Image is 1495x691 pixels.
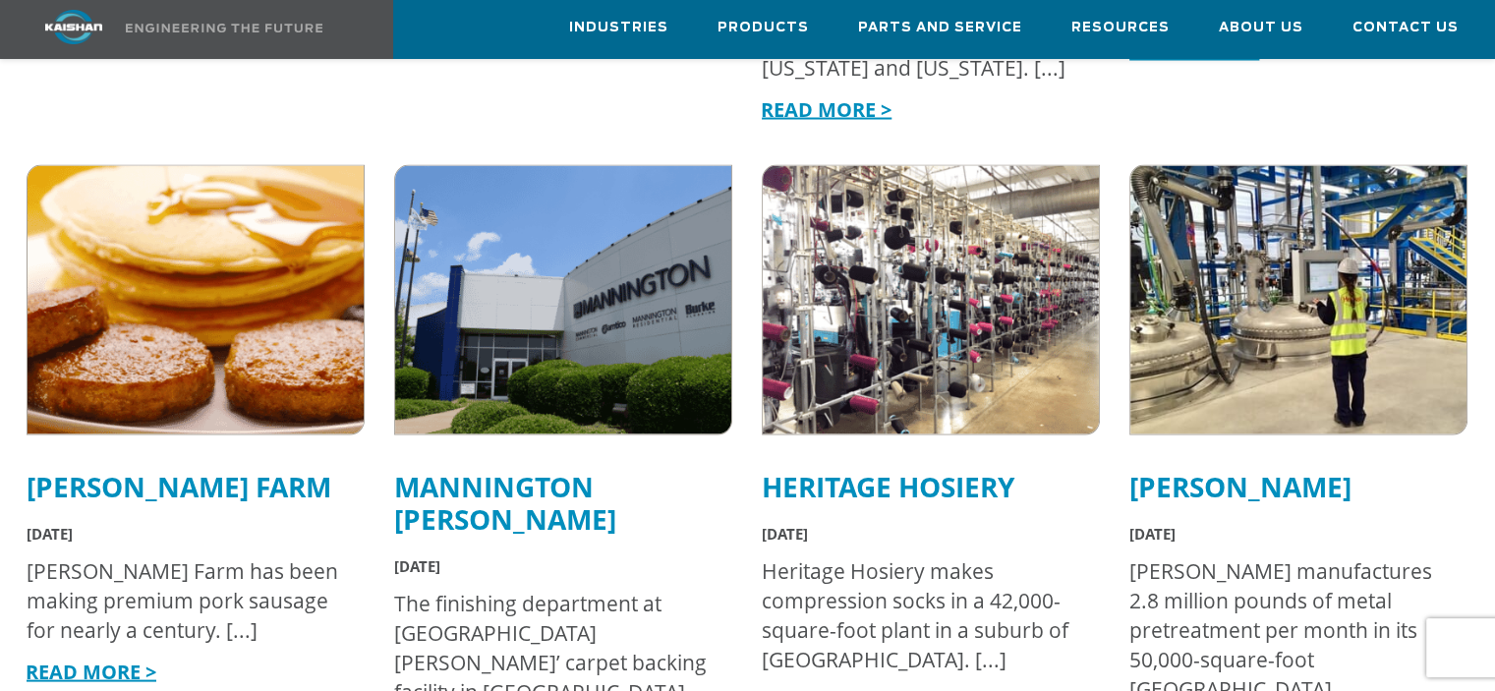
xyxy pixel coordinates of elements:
[1071,1,1170,54] a: Resources
[1352,1,1459,54] a: Contact Us
[126,24,322,32] img: Engineering the future
[394,468,616,538] a: Mannington [PERSON_NAME]
[762,556,1080,674] div: Heritage Hosiery makes compression socks in a 42,000-square-foot plant in a suburb of [GEOGRAPHIC...
[27,524,73,544] span: [DATE]
[718,1,809,54] a: Products
[1129,468,1351,505] a: [PERSON_NAME]
[569,1,668,54] a: Industries
[858,17,1022,39] span: Parts and Service
[762,524,808,544] span: [DATE]
[1071,17,1170,39] span: Resources
[762,468,1014,505] a: Heritage Hosiery
[761,96,891,123] a: READ MORE >
[1219,17,1303,39] span: About Us
[858,1,1022,54] a: Parts and Service
[718,17,809,39] span: Products
[1219,1,1303,54] a: About Us
[394,556,440,576] span: [DATE]
[27,468,331,505] a: [PERSON_NAME] Farm
[1128,37,1259,64] a: READ MORE >
[1129,524,1176,544] span: [DATE]
[27,556,345,645] div: [PERSON_NAME] Farm has been making premium pork sausage for nearly a century. [...]
[26,659,156,685] a: READ MORE >
[1352,17,1459,39] span: Contact Us
[569,17,668,39] span: Industries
